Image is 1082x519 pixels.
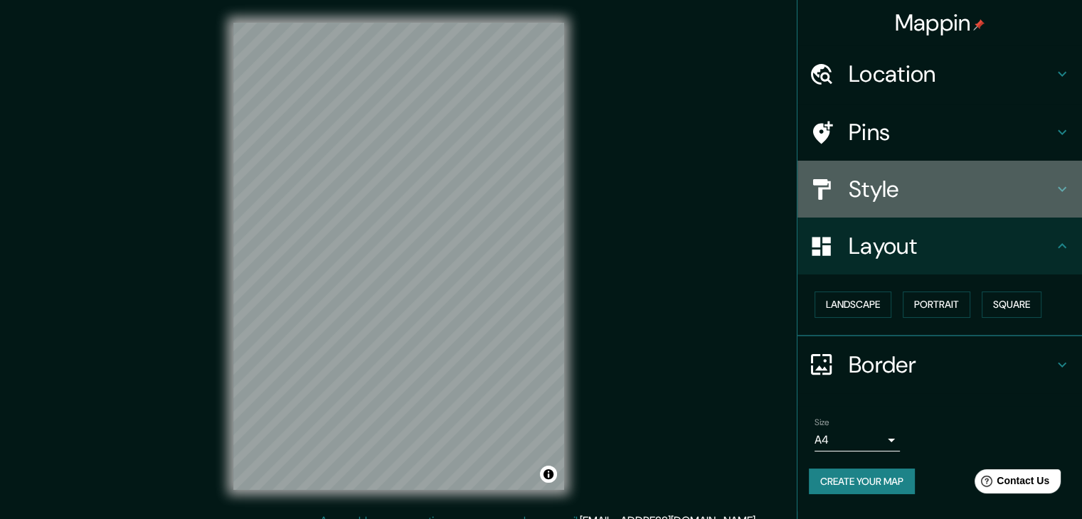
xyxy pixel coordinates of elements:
button: Square [982,291,1041,318]
h4: Style [849,175,1054,203]
div: Pins [797,104,1082,161]
div: Style [797,161,1082,218]
div: Border [797,336,1082,393]
button: Portrait [903,291,970,318]
h4: Layout [849,232,1054,260]
iframe: Help widget launcher [955,464,1066,503]
button: Landscape [815,291,891,318]
h4: Mappin [895,9,985,37]
div: Layout [797,218,1082,274]
canvas: Map [233,23,564,490]
h4: Border [849,351,1054,379]
label: Size [815,416,829,428]
button: Toggle attribution [540,466,557,483]
div: A4 [815,429,900,451]
button: Create your map [809,469,915,495]
h4: Location [849,60,1054,88]
div: Location [797,46,1082,102]
h4: Pins [849,118,1054,146]
img: pin-icon.png [973,19,985,31]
